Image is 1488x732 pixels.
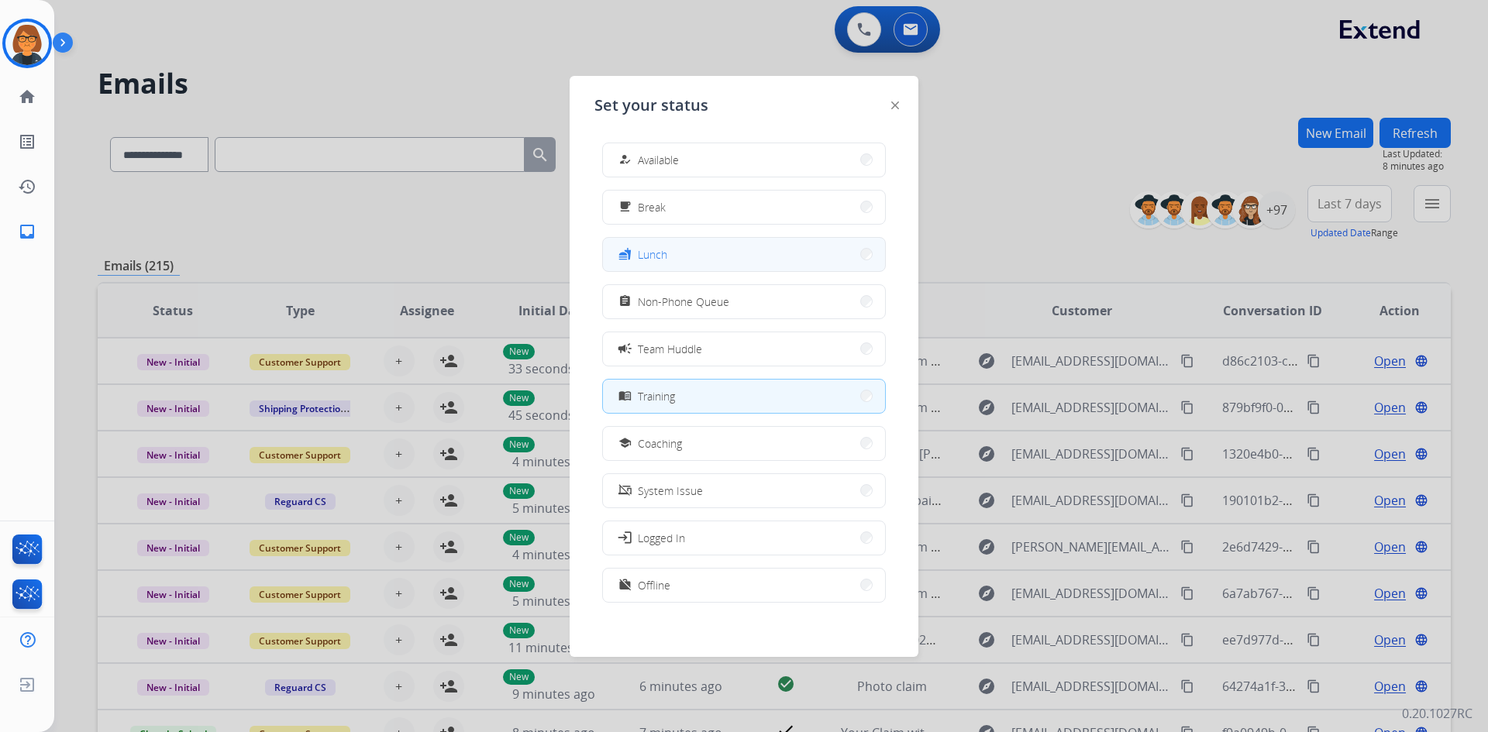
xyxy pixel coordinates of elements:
[618,295,632,308] mat-icon: assignment
[18,88,36,106] mat-icon: home
[603,238,885,271] button: Lunch
[18,177,36,196] mat-icon: history
[603,191,885,224] button: Break
[638,341,702,357] span: Team Huddle
[603,143,885,177] button: Available
[18,222,36,241] mat-icon: inbox
[618,201,632,214] mat-icon: free_breakfast
[18,132,36,151] mat-icon: list_alt
[638,294,729,310] span: Non-Phone Queue
[618,579,632,592] mat-icon: work_off
[603,427,885,460] button: Coaching
[603,474,885,507] button: System Issue
[638,483,703,499] span: System Issue
[617,341,632,356] mat-icon: campaign
[638,530,685,546] span: Logged In
[603,569,885,602] button: Offline
[618,390,632,403] mat-icon: menu_book
[594,95,708,116] span: Set your status
[638,199,666,215] span: Break
[638,435,682,452] span: Coaching
[638,388,675,404] span: Training
[618,248,632,261] mat-icon: fastfood
[618,437,632,450] mat-icon: school
[603,332,885,366] button: Team Huddle
[638,246,667,263] span: Lunch
[603,285,885,318] button: Non-Phone Queue
[603,521,885,555] button: Logged In
[618,484,632,497] mat-icon: phonelink_off
[891,101,899,109] img: close-button
[5,22,49,65] img: avatar
[638,577,670,593] span: Offline
[617,530,632,545] mat-icon: login
[618,153,632,167] mat-icon: how_to_reg
[638,152,679,168] span: Available
[1402,704,1472,723] p: 0.20.1027RC
[603,380,885,413] button: Training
